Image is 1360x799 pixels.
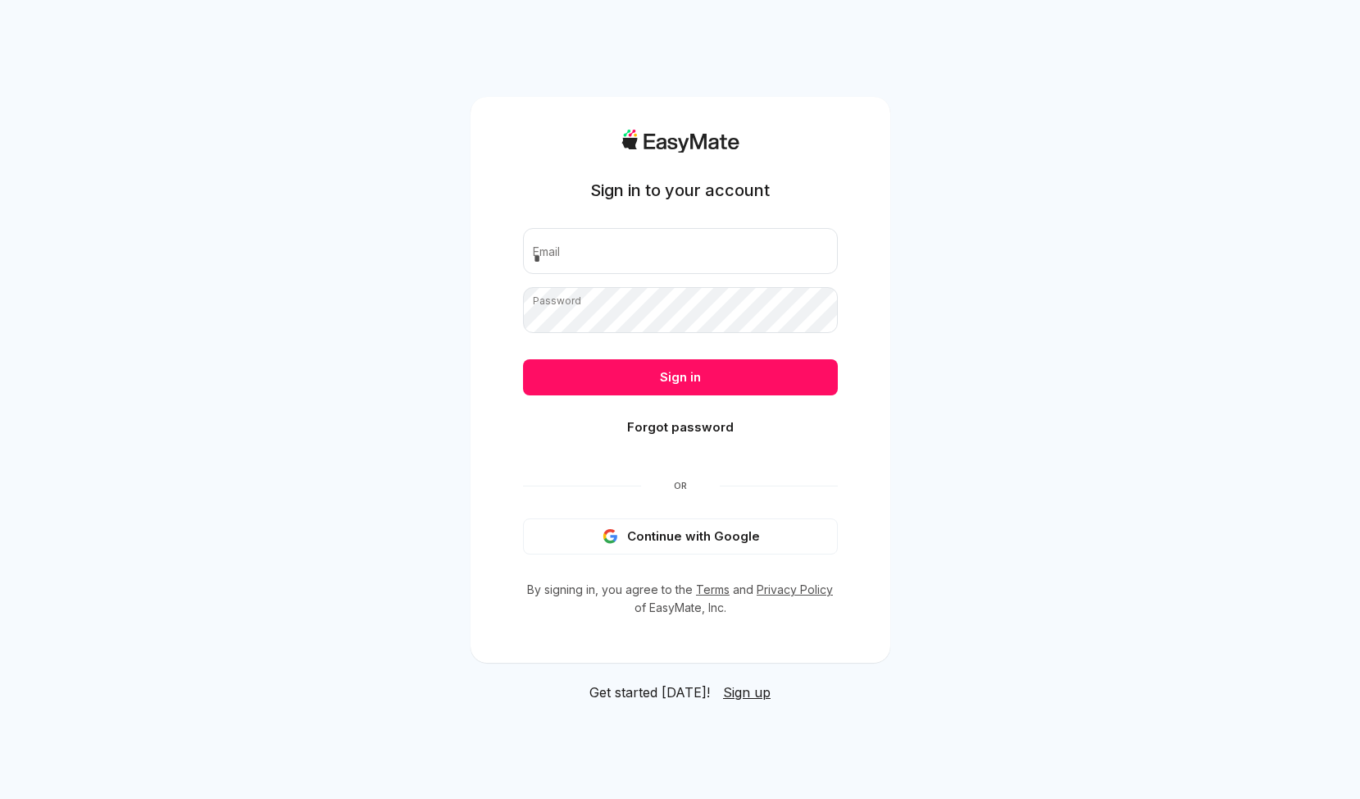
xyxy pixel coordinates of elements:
span: Sign up [723,684,771,701]
a: Terms [696,582,730,596]
a: Privacy Policy [757,582,833,596]
h1: Sign in to your account [590,179,770,202]
button: Forgot password [523,409,838,445]
span: Or [641,479,720,492]
span: Get started [DATE]! [589,683,710,702]
button: Sign in [523,359,838,395]
a: Sign up [723,683,771,702]
p: By signing in, you agree to the and of EasyMate, Inc. [523,581,838,617]
button: Continue with Google [523,518,838,555]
